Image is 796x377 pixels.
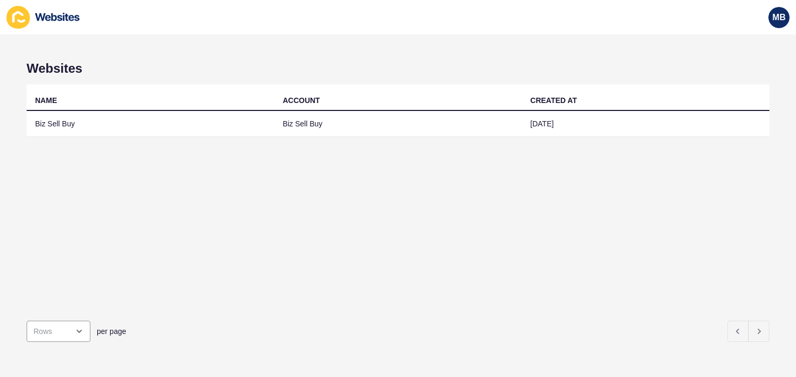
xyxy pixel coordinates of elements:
[283,95,320,106] div: ACCOUNT
[35,95,57,106] div: NAME
[773,12,786,23] span: MB
[274,111,522,137] td: Biz Sell Buy
[27,321,90,342] div: open menu
[522,111,769,137] td: [DATE]
[97,326,126,337] span: per page
[27,61,769,76] h1: Websites
[27,111,274,137] td: Biz Sell Buy
[530,95,577,106] div: CREATED AT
